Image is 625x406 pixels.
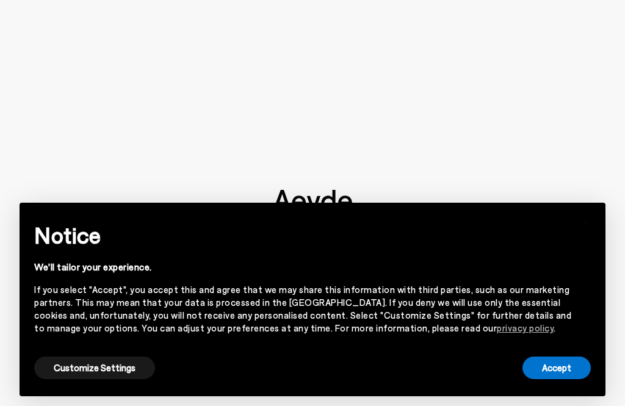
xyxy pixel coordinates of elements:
[522,357,591,379] button: Accept
[34,219,571,251] h2: Notice
[497,322,554,333] a: privacy policy
[34,261,571,274] div: We'll tailor your experience.
[571,206,601,236] button: Close this notice
[34,283,571,335] div: If you select "Accept", you accept this and agree that we may share this information with third p...
[34,357,155,379] button: Customize Settings
[273,190,352,217] img: footer-logo.svg
[582,212,590,230] span: ×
